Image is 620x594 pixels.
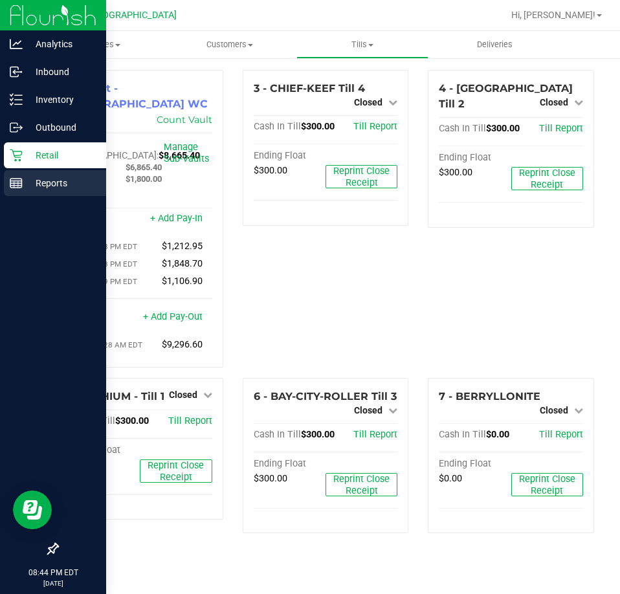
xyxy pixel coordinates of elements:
[439,473,462,484] span: $0.00
[333,166,390,188] span: Reprint Close Receipt
[23,92,100,107] p: Inventory
[88,10,177,21] span: [GEOGRAPHIC_DATA]
[254,121,301,132] span: Cash In Till
[10,38,23,50] inline-svg: Analytics
[68,390,164,402] span: 5 - LITHIUM - Till 1
[23,120,100,135] p: Outbound
[157,114,212,126] a: Count Vault
[169,390,197,400] span: Closed
[486,123,520,134] span: $300.00
[164,39,296,50] span: Customers
[13,490,52,529] iframe: Resource center
[511,10,595,20] span: Hi, [PERSON_NAME]!
[540,405,568,415] span: Closed
[6,578,100,588] p: [DATE]
[115,415,149,426] span: $300.00
[519,474,575,496] span: Reprint Close Receipt
[6,567,100,578] p: 08:44 PM EDT
[126,174,162,184] span: $1,800.00
[333,474,390,496] span: Reprint Close Receipt
[459,39,530,50] span: Deliveries
[10,121,23,134] inline-svg: Outbound
[23,36,100,52] p: Analytics
[353,121,397,132] a: Till Report
[439,390,540,402] span: 7 - BERRYLLONITE
[439,152,511,164] div: Ending Float
[140,459,212,483] button: Reprint Close Receipt
[10,93,23,106] inline-svg: Inventory
[143,311,203,322] a: + Add Pay-Out
[439,458,511,470] div: Ending Float
[23,148,100,163] p: Retail
[297,39,428,50] span: Tills
[254,82,365,94] span: 3 - CHIEF-KEEF Till 4
[254,429,301,440] span: Cash In Till
[326,473,397,496] button: Reprint Close Receipt
[439,167,472,178] span: $300.00
[162,258,203,269] span: $1,848.70
[254,458,326,470] div: Ending Float
[539,123,583,134] a: Till Report
[439,123,486,134] span: Cash In Till
[511,167,583,190] button: Reprint Close Receipt
[254,473,287,484] span: $300.00
[148,460,204,483] span: Reprint Close Receipt
[540,97,568,107] span: Closed
[354,405,382,415] span: Closed
[23,175,100,191] p: Reports
[519,168,575,190] span: Reprint Close Receipt
[254,150,326,162] div: Ending Float
[162,241,203,252] span: $1,212.95
[254,165,287,176] span: $300.00
[164,142,209,164] a: Manage Sub-Vaults
[439,429,486,440] span: Cash In Till
[10,65,23,78] inline-svg: Inbound
[150,213,203,224] a: + Add Pay-In
[428,31,561,58] a: Deliveries
[354,97,382,107] span: Closed
[353,429,397,440] a: Till Report
[164,31,296,58] a: Customers
[10,177,23,190] inline-svg: Reports
[326,165,397,188] button: Reprint Close Receipt
[254,390,397,402] span: 6 - BAY-CITY-ROLLER Till 3
[162,339,203,350] span: $9,296.60
[301,429,335,440] span: $300.00
[439,82,573,110] span: 4 - [GEOGRAPHIC_DATA] Till 2
[159,150,200,161] span: $8,665.40
[511,473,583,496] button: Reprint Close Receipt
[539,429,583,440] a: Till Report
[126,162,162,172] span: $6,865.40
[486,429,509,440] span: $0.00
[162,276,203,287] span: $1,106.90
[10,149,23,162] inline-svg: Retail
[301,121,335,132] span: $300.00
[168,415,212,426] a: Till Report
[296,31,429,58] a: Tills
[23,64,100,80] p: Inbound
[68,138,159,161] span: Cash In [GEOGRAPHIC_DATA]:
